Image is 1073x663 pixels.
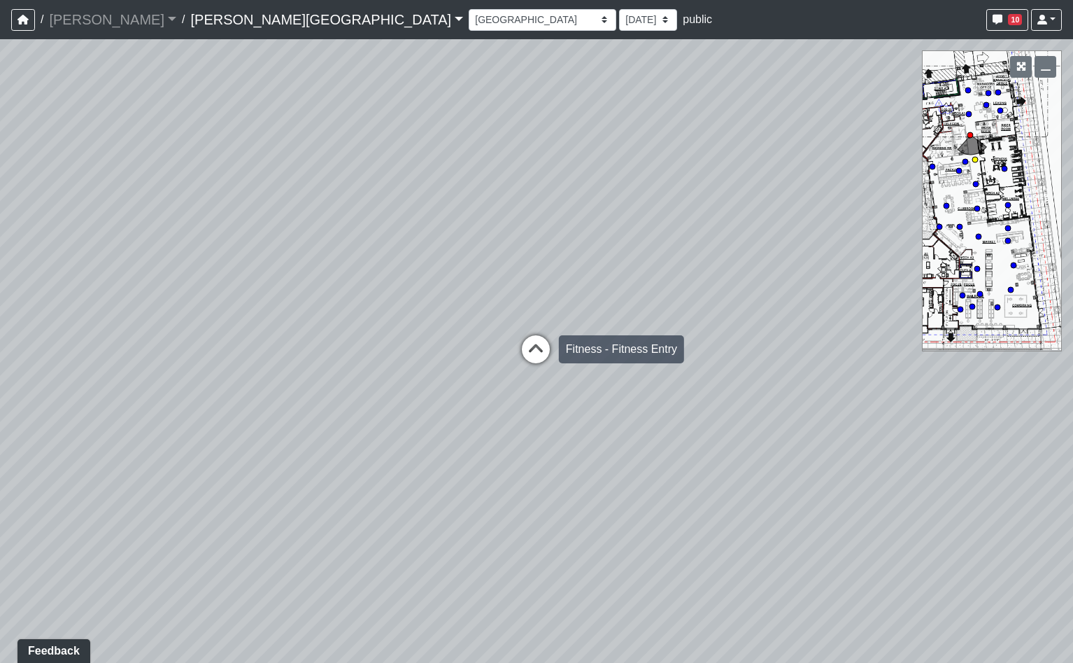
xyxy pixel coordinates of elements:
div: Fitness - Fitness Entry [559,335,684,363]
span: / [35,6,49,34]
span: public [683,13,712,25]
span: / [176,6,190,34]
button: 10 [986,9,1028,31]
iframe: Ybug feedback widget [10,635,93,663]
a: [PERSON_NAME][GEOGRAPHIC_DATA] [190,6,463,34]
span: 10 [1008,14,1022,25]
a: [PERSON_NAME] [49,6,176,34]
